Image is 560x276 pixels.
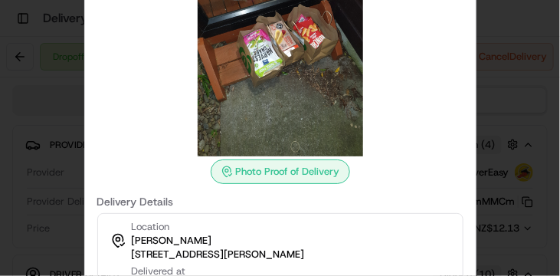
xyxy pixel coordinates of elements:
div: Photo Proof of Delivery [211,159,350,184]
span: [PERSON_NAME] [132,234,212,248]
span: Location [132,220,170,234]
span: [STREET_ADDRESS][PERSON_NAME] [132,248,305,261]
label: Delivery Details [97,196,463,207]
